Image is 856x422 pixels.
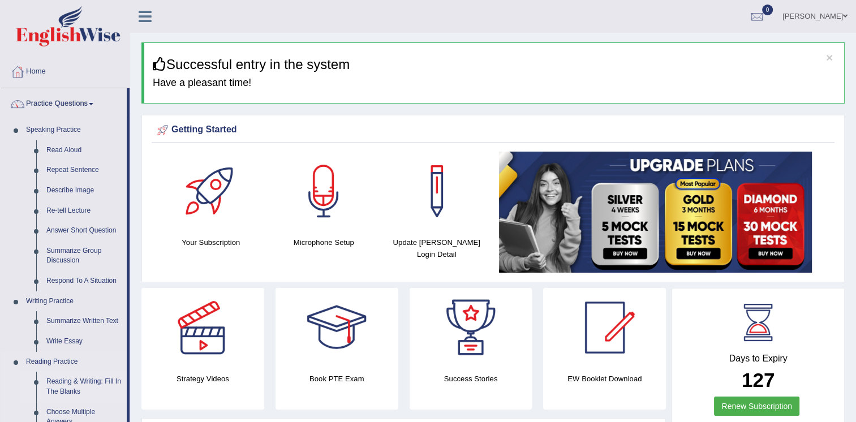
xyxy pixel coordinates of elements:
[276,373,398,385] h4: Book PTE Exam
[41,201,127,221] a: Re-tell Lecture
[499,152,812,273] img: small5.jpg
[141,373,264,385] h4: Strategy Videos
[1,56,130,84] a: Home
[41,372,127,402] a: Reading & Writing: Fill In The Blanks
[41,140,127,161] a: Read Aloud
[742,369,775,391] b: 127
[685,354,832,364] h4: Days to Expiry
[762,5,773,15] span: 0
[543,373,666,385] h4: EW Booklet Download
[386,236,488,260] h4: Update [PERSON_NAME] Login Detail
[1,88,127,117] a: Practice Questions
[41,241,127,271] a: Summarize Group Discussion
[21,352,127,372] a: Reading Practice
[41,331,127,352] a: Write Essay
[153,77,836,89] h4: Have a pleasant time!
[160,236,262,248] h4: Your Subscription
[153,57,836,72] h3: Successful entry in the system
[41,311,127,331] a: Summarize Written Text
[714,397,799,416] a: Renew Subscription
[41,221,127,241] a: Answer Short Question
[154,122,832,139] div: Getting Started
[410,373,532,385] h4: Success Stories
[41,160,127,180] a: Repeat Sentence
[21,120,127,140] a: Speaking Practice
[41,271,127,291] a: Respond To A Situation
[41,180,127,201] a: Describe Image
[826,51,833,63] button: ×
[273,236,375,248] h4: Microphone Setup
[21,291,127,312] a: Writing Practice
